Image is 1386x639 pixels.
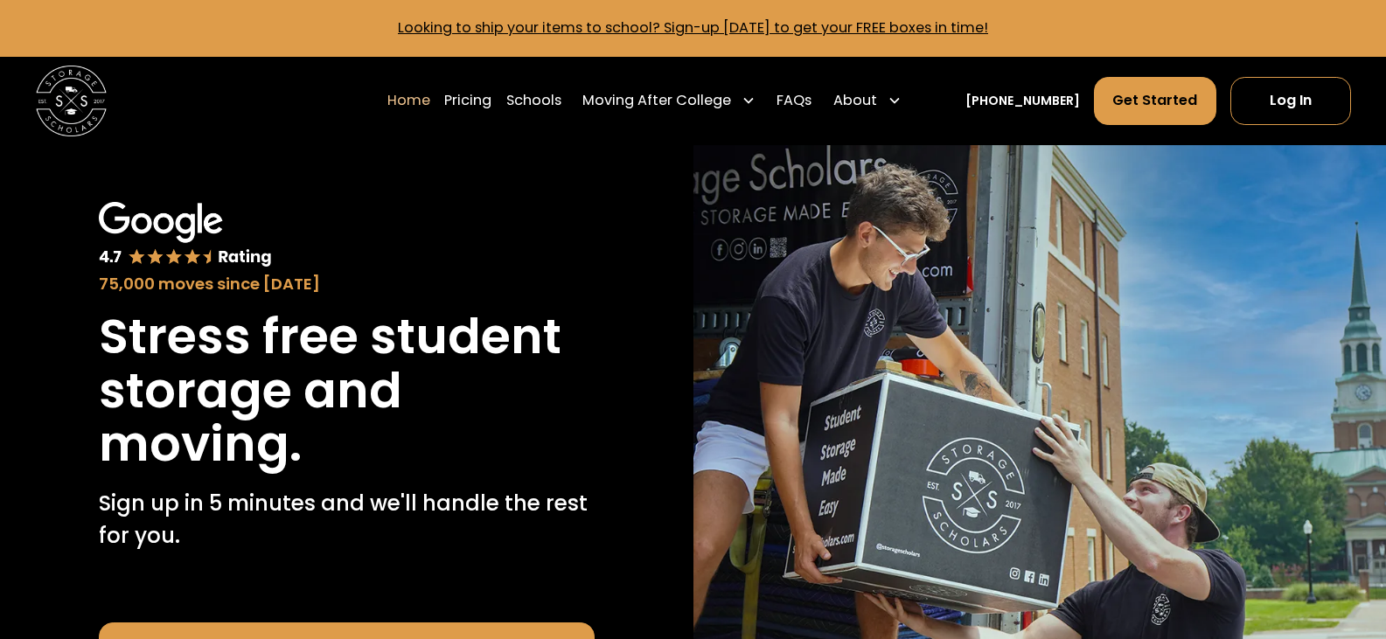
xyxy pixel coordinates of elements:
[506,76,561,126] a: Schools
[398,17,988,38] a: Looking to ship your items to school? Sign-up [DATE] to get your FREE boxes in time!
[387,76,430,126] a: Home
[582,90,731,111] div: Moving After College
[575,76,763,126] div: Moving After College
[99,202,272,268] img: Google 4.7 star rating
[444,76,491,126] a: Pricing
[777,76,811,126] a: FAQs
[826,76,909,126] div: About
[99,309,595,470] h1: Stress free student storage and moving.
[965,92,1080,110] a: [PHONE_NUMBER]
[99,272,595,295] div: 75,000 moves since [DATE]
[1230,77,1351,125] a: Log In
[833,90,877,111] div: About
[1094,77,1216,125] a: Get Started
[99,488,595,552] p: Sign up in 5 minutes and we'll handle the rest for you.
[36,66,107,136] img: Storage Scholars main logo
